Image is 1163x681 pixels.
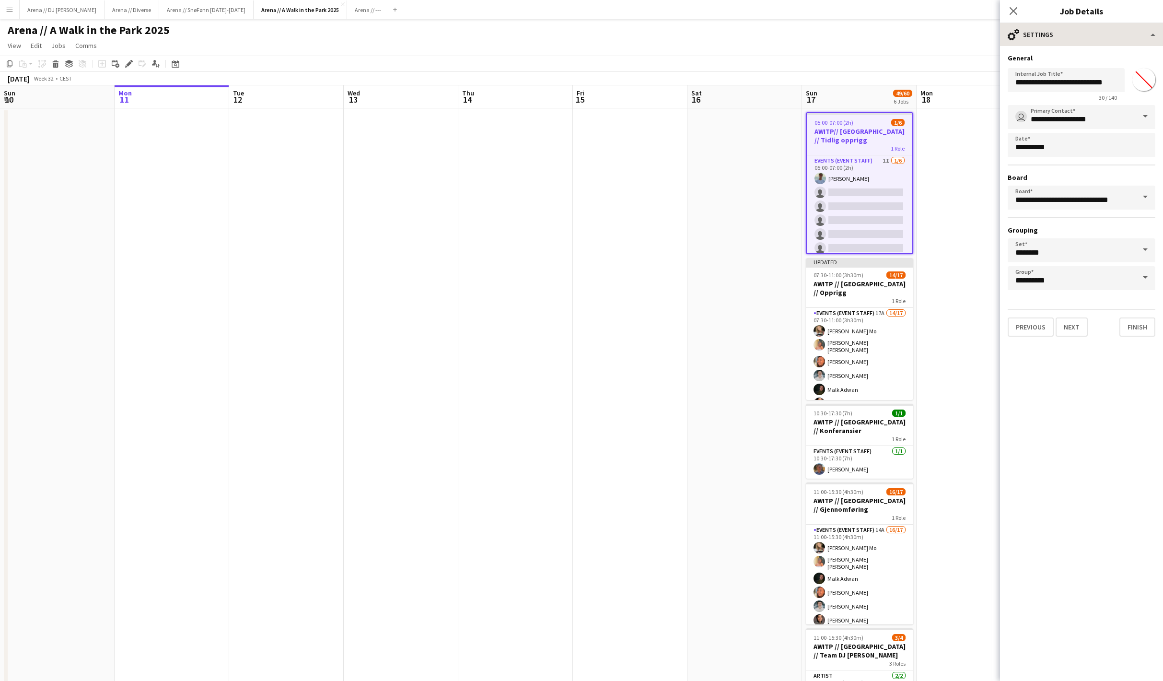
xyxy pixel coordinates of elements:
[59,75,72,82] div: CEST
[117,94,132,105] span: 11
[814,271,863,279] span: 07:30-11:00 (3h30m)
[8,41,21,50] span: View
[51,41,66,50] span: Jobs
[1008,317,1054,337] button: Previous
[32,75,56,82] span: Week 32
[806,404,913,479] app-job-card: 10:30-17:30 (7h)1/1AWITP // [GEOGRAPHIC_DATA] // Konferansier1 RoleEvents (Event Staff)1/110:30-1...
[1008,54,1155,62] h3: General
[1119,317,1155,337] button: Finish
[105,0,159,19] button: Arena // Diverse
[75,41,97,50] span: Comms
[806,258,913,400] app-job-card: Updated07:30-11:00 (3h30m)14/17AWITP // [GEOGRAPHIC_DATA] // Opprigg1 RoleEvents (Event Staff)17A...
[893,90,912,97] span: 49/60
[20,0,105,19] button: Arena // DJ [PERSON_NAME]
[892,435,906,443] span: 1 Role
[814,410,852,417] span: 10:30-17:30 (7h)
[814,634,863,641] span: 11:00-15:30 (4h30m)
[806,418,913,435] h3: AWITP // [GEOGRAPHIC_DATA] // Konferansier
[577,89,584,97] span: Fri
[807,127,912,144] h3: AWITP// [GEOGRAPHIC_DATA] // Tidlig opprigg
[919,94,933,105] span: 18
[806,89,817,97] span: Sun
[892,514,906,521] span: 1 Role
[806,496,913,514] h3: AWITP // [GEOGRAPHIC_DATA] // Gjennomføring
[690,94,702,105] span: 16
[806,280,913,297] h3: AWITP // [GEOGRAPHIC_DATA] // Opprigg
[347,0,389,19] button: Arena // ---
[807,155,912,258] app-card-role: Events (Event Staff)1I1/605:00-07:00 (2h)[PERSON_NAME]
[806,446,913,479] app-card-role: Events (Event Staff)1/110:30-17:30 (7h)[PERSON_NAME]
[31,41,42,50] span: Edit
[159,0,254,19] button: Arena // SnøFønn [DATE]-[DATE]
[1008,226,1155,235] h3: Grouping
[892,410,906,417] span: 1/1
[892,297,906,305] span: 1 Role
[348,89,360,97] span: Wed
[461,94,474,105] span: 14
[233,89,244,97] span: Tue
[814,119,853,126] span: 05:00-07:00 (2h)
[1056,317,1088,337] button: Next
[691,89,702,97] span: Sat
[891,119,905,126] span: 1/6
[892,634,906,641] span: 3/4
[806,112,913,254] app-job-card: 05:00-07:00 (2h)1/6AWITP// [GEOGRAPHIC_DATA] // Tidlig opprigg1 RoleEvents (Event Staff)1I1/605:0...
[889,660,906,667] span: 3 Roles
[232,94,244,105] span: 12
[806,642,913,659] h3: AWITP // [GEOGRAPHIC_DATA] // Team DJ [PERSON_NAME]
[1091,94,1125,101] span: 30 / 140
[1000,23,1163,46] div: Settings
[814,488,863,495] span: 11:00-15:30 (4h30m)
[8,23,170,37] h1: Arena // A Walk in the Park 2025
[804,94,817,105] span: 17
[894,98,912,105] div: 6 Jobs
[2,94,15,105] span: 10
[886,271,906,279] span: 14/17
[346,94,360,105] span: 13
[1008,173,1155,182] h3: Board
[920,89,933,97] span: Mon
[4,89,15,97] span: Sun
[27,39,46,52] a: Edit
[806,482,913,624] app-job-card: 11:00-15:30 (4h30m)16/17AWITP // [GEOGRAPHIC_DATA] // Gjennomføring1 RoleEvents (Event Staff)14A1...
[462,89,474,97] span: Thu
[806,258,913,266] div: Updated
[1000,5,1163,17] h3: Job Details
[254,0,347,19] button: Arena // A Walk in the Park 2025
[47,39,70,52] a: Jobs
[891,145,905,152] span: 1 Role
[118,89,132,97] span: Mon
[886,488,906,495] span: 16/17
[71,39,101,52] a: Comms
[575,94,584,105] span: 15
[8,74,30,83] div: [DATE]
[806,308,913,572] app-card-role: Events (Event Staff)17A14/1707:30-11:00 (3h30m)[PERSON_NAME] Mo[PERSON_NAME] [PERSON_NAME][PERSON...
[4,39,25,52] a: View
